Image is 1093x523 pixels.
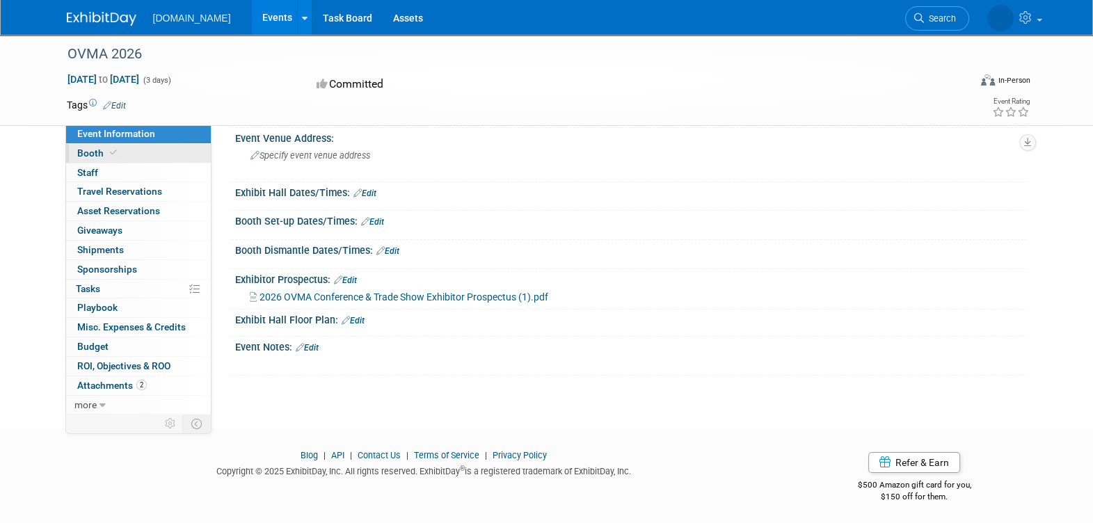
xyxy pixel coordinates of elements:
[77,264,137,275] span: Sponsorships
[66,124,211,143] a: Event Information
[77,321,186,332] span: Misc. Expenses & Credits
[334,275,357,285] a: Edit
[235,309,1027,328] div: Exhibit Hall Floor Plan:
[77,147,120,159] span: Booth
[153,13,231,24] span: [DOMAIN_NAME]
[77,225,122,236] span: Giveaways
[403,450,412,460] span: |
[67,73,140,86] span: [DATE] [DATE]
[361,217,384,227] a: Edit
[77,360,170,371] span: ROI, Objectives & ROO
[342,316,365,325] a: Edit
[77,186,162,197] span: Travel Reservations
[66,144,211,163] a: Booth
[235,182,1027,200] div: Exhibit Hall Dates/Times:
[312,72,620,97] div: Committed
[74,399,97,410] span: more
[868,452,960,473] a: Refer & Earn
[346,450,356,460] span: |
[77,341,109,352] span: Budget
[142,76,171,85] span: (3 days)
[66,318,211,337] a: Misc. Expenses & Credits
[77,205,160,216] span: Asset Reservations
[67,462,782,478] div: Copyright © 2025 ExhibitDay, Inc. All rights reserved. ExhibitDay is a registered trademark of Ex...
[66,241,211,259] a: Shipments
[66,260,211,279] a: Sponsorships
[250,150,370,161] span: Specify event venue address
[63,42,948,67] div: OVMA 2026
[66,337,211,356] a: Budget
[924,13,956,24] span: Search
[981,74,995,86] img: Format-Inperson.png
[802,491,1027,503] div: $150 off for them.
[97,74,110,85] span: to
[77,380,147,391] span: Attachments
[235,211,1027,229] div: Booth Set-up Dates/Times:
[110,149,117,156] i: Booth reservation complete
[66,221,211,240] a: Giveaways
[987,5,1014,31] img: Taimir Loyola
[66,376,211,395] a: Attachments2
[301,450,318,460] a: Blog
[67,12,136,26] img: ExhibitDay
[66,298,211,317] a: Playbook
[66,163,211,182] a: Staff
[250,291,548,303] a: 2026 OVMA Conference & Trade Show Exhibitor Prospectus (1).pdf
[353,188,376,198] a: Edit
[905,6,969,31] a: Search
[103,101,126,111] a: Edit
[235,269,1027,287] div: Exhibitor Prospectus:
[66,357,211,376] a: ROI, Objectives & ROO
[235,337,1027,355] div: Event Notes:
[235,128,1027,145] div: Event Venue Address:
[76,283,100,294] span: Tasks
[77,128,155,139] span: Event Information
[77,167,98,178] span: Staff
[66,396,211,415] a: more
[66,202,211,220] a: Asset Reservations
[159,415,183,433] td: Personalize Event Tab Strip
[887,72,1030,93] div: Event Format
[260,291,548,303] span: 2026 OVMA Conference & Trade Show Exhibitor Prospectus (1).pdf
[331,450,344,460] a: API
[493,450,547,460] a: Privacy Policy
[66,280,211,298] a: Tasks
[414,450,479,460] a: Terms of Service
[376,246,399,256] a: Edit
[182,415,211,433] td: Toggle Event Tabs
[991,98,1029,105] div: Event Rating
[997,75,1030,86] div: In-Person
[296,343,319,353] a: Edit
[320,450,329,460] span: |
[77,244,124,255] span: Shipments
[77,302,118,313] span: Playbook
[235,240,1027,258] div: Booth Dismantle Dates/Times:
[460,465,465,472] sup: ®
[66,182,211,201] a: Travel Reservations
[802,470,1027,502] div: $500 Amazon gift card for you,
[358,450,401,460] a: Contact Us
[67,98,126,112] td: Tags
[136,380,147,390] span: 2
[481,450,490,460] span: |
